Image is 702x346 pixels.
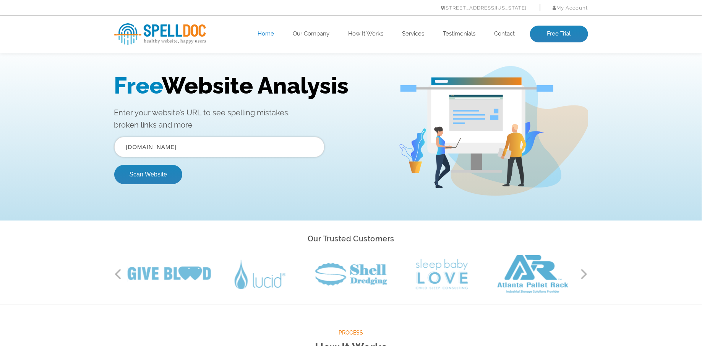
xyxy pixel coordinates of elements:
a: Free Trial [530,26,588,42]
input: Enter Your URL [114,95,324,116]
img: SpellDoc [114,23,206,45]
p: Enter your website’s URL to see spelling mistakes, broken links and more [114,65,387,90]
h1: Website Analysis [114,31,387,58]
img: Free Webiste Analysis [400,44,553,51]
img: Lucid [235,260,285,289]
span: Process [114,328,588,338]
button: Next [580,268,588,280]
span: Free [114,31,162,58]
img: Give Blood [128,267,211,282]
h2: Our Trusted Customers [114,232,588,246]
img: Sleep Baby Love [416,259,468,289]
img: Free Webiste Analysis [399,25,588,155]
button: Scan Website [114,124,182,143]
img: Shell Dredging [315,263,387,286]
button: Previous [114,268,122,280]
